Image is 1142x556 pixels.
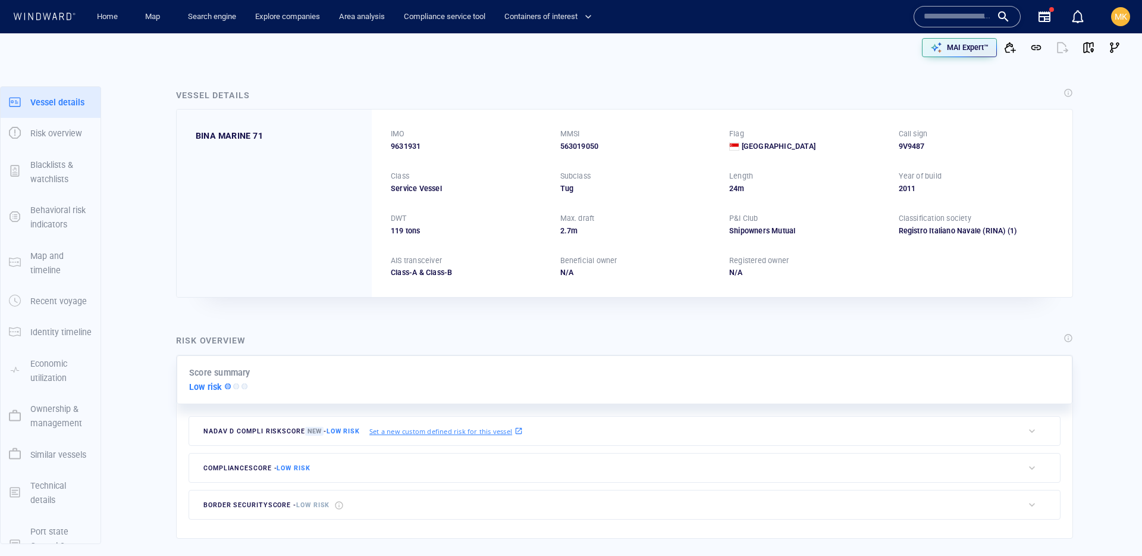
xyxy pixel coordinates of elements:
button: Technical details [1,470,101,516]
div: Registro Italiano Navale (RINA) [899,226,1054,236]
button: Recent voyage [1,286,101,317]
div: Service Vessel [391,183,546,194]
span: & [419,268,424,277]
span: 24 [729,184,738,193]
p: Blacklists & watchlists [30,158,92,187]
p: Class [391,171,409,182]
span: Class-A [391,268,417,277]
p: Score summary [189,366,250,380]
button: Blacklists & watchlists [1,149,101,195]
button: Containers of interest [500,7,602,27]
button: Map and timeline [1,240,101,286]
p: Beneficial owner [560,255,617,266]
button: Map [136,7,174,27]
p: Technical details [30,479,92,508]
p: Classification society [899,213,971,224]
p: Low risk [189,380,222,394]
div: Tug [560,183,716,194]
button: MK [1109,5,1132,29]
p: Set a new custom defined risk for this vessel [369,426,512,436]
p: Year of build [899,171,942,182]
p: Behavioral risk indicators [30,203,92,232]
a: Set a new custom defined risk for this vessel [369,424,523,438]
span: N/A [729,268,743,277]
span: Low risk [327,427,360,435]
span: (1) [1006,226,1053,236]
span: Class-B [417,268,452,277]
p: Flag [729,129,744,139]
a: Explore companies [250,7,325,27]
p: Vessel details [30,95,84,110]
a: Map [140,7,169,27]
p: MAI Expert™ [947,42,989,53]
div: Vessel details [176,88,250,102]
span: Low risk [277,464,310,472]
button: Get link [1023,35,1049,61]
div: 2011 [899,183,1054,194]
div: BINA MARINE 71 [196,129,263,143]
button: Risk overview [1,118,101,149]
div: 119 tons [391,226,546,236]
p: Economic utilization [30,357,92,386]
a: Home [92,7,123,27]
a: Ownership & management [1,410,101,421]
a: Search engine [183,7,241,27]
div: 9V9487 [899,141,1054,152]
a: Vessel details [1,96,101,107]
span: Nadav D Compli risk score - [203,427,360,436]
button: Similar vessels [1,439,101,470]
span: m [571,226,578,235]
span: . [564,226,567,235]
p: Map and timeline [30,249,92,278]
a: Blacklists & watchlists [1,165,101,177]
a: Port state Control & Casualties [1,539,101,551]
span: Containers of interest [504,10,592,24]
p: Registered owner [729,255,789,266]
button: Identity timeline [1,317,101,348]
span: 2 [560,226,564,235]
a: Behavioral risk indicators [1,211,101,223]
button: Vessel details [1,87,101,118]
p: DWT [391,213,407,224]
a: Compliance service tool [399,7,490,27]
span: 9631931 [391,141,421,152]
p: Subclass [560,171,591,182]
button: MAI Expert™ [922,38,997,57]
a: Risk overview [1,127,101,139]
a: Area analysis [334,7,390,27]
p: AIS transceiver [391,255,442,266]
p: Identity timeline [30,325,92,339]
button: Home [88,7,126,27]
p: MMSI [560,129,580,139]
div: Registro Italiano Navale (RINA) [899,226,1006,236]
button: Economic utilization [1,348,101,394]
span: N/A [560,268,574,277]
p: Max. draft [560,213,595,224]
button: View on map [1075,35,1102,61]
button: Visual Link Analysis [1102,35,1128,61]
button: Behavioral risk indicators [1,195,101,240]
div: Notification center [1071,10,1085,24]
a: Identity timeline [1,326,101,338]
a: Similar vessels [1,448,101,460]
span: Low risk [296,501,330,509]
p: Ownership & management [30,402,92,431]
div: Shipowners Mutual [729,226,884,236]
div: 563019050 [560,141,716,152]
p: Length [729,171,753,182]
a: Recent voyage [1,295,101,307]
span: m [738,184,744,193]
a: Economic utilization [1,364,101,376]
p: Call sign [899,129,928,139]
p: Risk overview [30,126,82,140]
span: border security score - [203,501,330,509]
p: P&I Club [729,213,758,224]
p: Similar vessels [30,448,86,462]
p: Recent voyage [30,294,87,308]
div: Risk overview [176,333,246,348]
